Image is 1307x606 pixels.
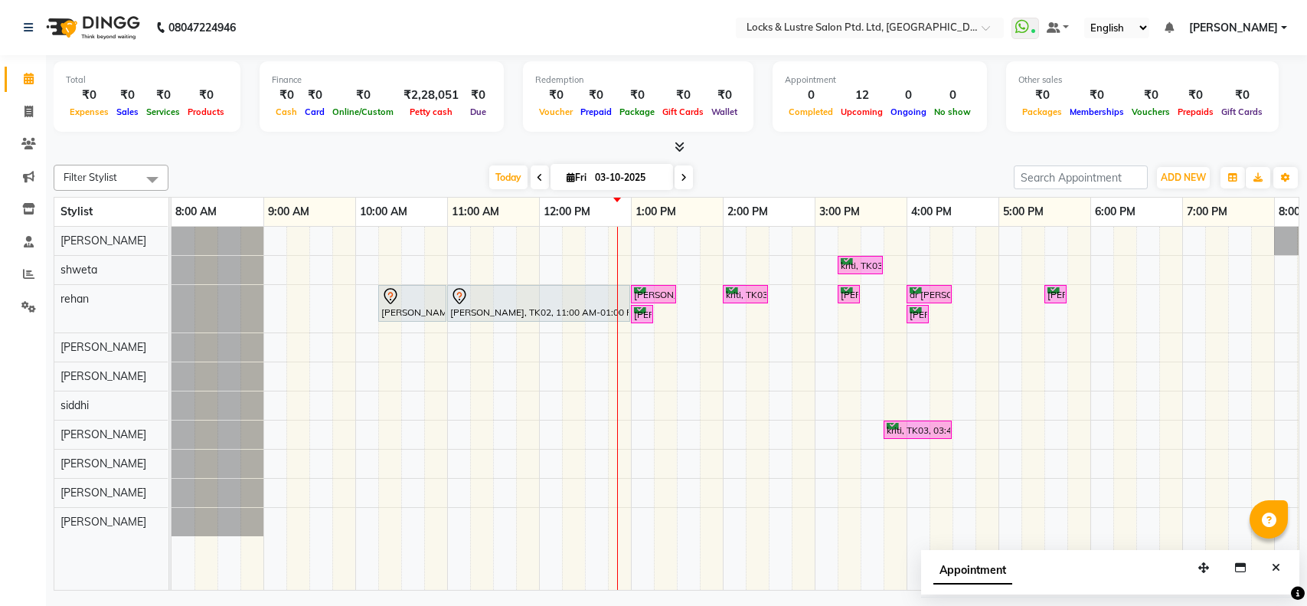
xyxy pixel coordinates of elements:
span: Memberships [1066,106,1128,117]
div: ₹0 [616,87,658,104]
span: Package [616,106,658,117]
div: ₹2,28,051 [397,87,465,104]
span: Online/Custom [328,106,397,117]
span: [PERSON_NAME] [60,340,146,354]
span: shweta [60,263,97,277]
div: 0 [887,87,930,104]
div: 12 [837,87,887,104]
div: [PERSON_NAME], TK06, 01:00 PM-01:15 PM, 99 Mens haircut - ABSOLUTE [632,307,652,322]
span: Due [466,106,490,117]
div: 0 [785,87,837,104]
span: Gift Cards [658,106,707,117]
a: 5:00 PM [999,201,1047,223]
span: Appointment [933,557,1012,585]
div: Appointment [785,74,975,87]
a: 10:00 AM [356,201,411,223]
span: Card [301,106,328,117]
span: Vouchers [1128,106,1174,117]
img: logo [39,6,144,49]
iframe: chat widget [1243,545,1292,591]
div: ₹0 [272,87,301,104]
div: ₹0 [113,87,142,104]
span: Wallet [707,106,741,117]
div: ₹0 [1066,87,1128,104]
span: rehan [60,292,89,306]
div: dr [PERSON_NAME], TK05, 04:00 PM-04:30 PM, olaplex package price [908,287,950,302]
div: Total [66,74,228,87]
span: Gift Cards [1217,106,1266,117]
div: [PERSON_NAME], TK04, 04:00 PM-04:15 PM, 99 Mens haircut - ABSOLUTE [908,307,927,322]
a: 12:00 PM [540,201,594,223]
div: [PERSON_NAME], TK08, 05:30 PM-05:45 PM, 99 Mens haircut - ABSOLUTE [1046,287,1065,302]
div: ₹0 [328,87,397,104]
div: ₹0 [142,87,184,104]
span: Ongoing [887,106,930,117]
div: ₹0 [658,87,707,104]
span: Upcoming [837,106,887,117]
div: kriti, TK03, 02:00 PM-02:30 PM, [DEMOGRAPHIC_DATA] HAIRCUT 199 - OG [724,287,766,302]
span: [PERSON_NAME] [60,515,146,529]
span: Petty cash [406,106,456,117]
b: 08047224946 [168,6,236,49]
div: ₹0 [535,87,577,104]
input: Search Appointment [1014,165,1148,189]
div: ₹0 [1018,87,1066,104]
div: ₹0 [465,87,492,104]
div: ₹0 [1128,87,1174,104]
span: [PERSON_NAME] [1189,20,1278,36]
div: [PERSON_NAME], TK02, 11:00 AM-01:00 PM, New WOMEN HIGHLIGHTS/ BALAYAGE SHORT LENGTH [449,287,629,319]
button: ADD NEW [1157,167,1210,188]
span: Stylist [60,205,93,218]
div: [PERSON_NAME], TK07, 03:15 PM-03:30 PM, 99 Mens haircut - ABSOLUTE [839,287,858,302]
div: ₹0 [577,87,616,104]
div: Redemption [535,74,741,87]
span: [PERSON_NAME] [60,486,146,500]
span: [PERSON_NAME] [60,369,146,383]
div: ₹0 [184,87,228,104]
a: 8:00 AM [172,201,221,223]
input: 2025-10-03 [590,166,667,189]
a: 6:00 PM [1091,201,1139,223]
a: 3:00 PM [815,201,864,223]
span: Prepaids [1174,106,1217,117]
span: ADD NEW [1161,172,1206,183]
a: 7:00 PM [1183,201,1231,223]
div: ₹0 [1217,87,1266,104]
div: 0 [930,87,975,104]
a: 4:00 PM [907,201,956,223]
span: siddhi [60,398,89,412]
div: Finance [272,74,492,87]
div: ₹0 [66,87,113,104]
span: Filter Stylist [64,171,117,183]
span: Today [489,165,528,189]
a: 9:00 AM [264,201,313,223]
span: Voucher [535,106,577,117]
div: kriti, TK03, 03:15 PM-03:45 PM, PROMO 199 - Gel Polish [839,258,881,273]
span: Fri [563,172,590,183]
span: Prepaid [577,106,616,117]
span: Expenses [66,106,113,117]
div: kriti, TK03, 03:45 PM-04:30 PM, 999 WAXING FH/UA/HL [885,423,950,437]
span: Cash [272,106,301,117]
span: Sales [113,106,142,117]
div: [PERSON_NAME], TK06, 01:00 PM-01:30 PM, MEN [PERSON_NAME] Touch up [632,287,675,302]
div: ₹0 [1174,87,1217,104]
span: No show [930,106,975,117]
span: [PERSON_NAME] [60,457,146,470]
a: 2:00 PM [724,201,772,223]
div: ₹0 [301,87,328,104]
div: Other sales [1018,74,1266,87]
div: [PERSON_NAME], TK02, 10:15 AM-11:00 AM, root touchup package [380,287,445,319]
a: 1:00 PM [632,201,680,223]
a: 11:00 AM [448,201,503,223]
span: [PERSON_NAME] [60,234,146,247]
div: ₹0 [707,87,741,104]
span: Packages [1018,106,1066,117]
span: Products [184,106,228,117]
span: [PERSON_NAME] [60,427,146,441]
span: Completed [785,106,837,117]
span: Services [142,106,184,117]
